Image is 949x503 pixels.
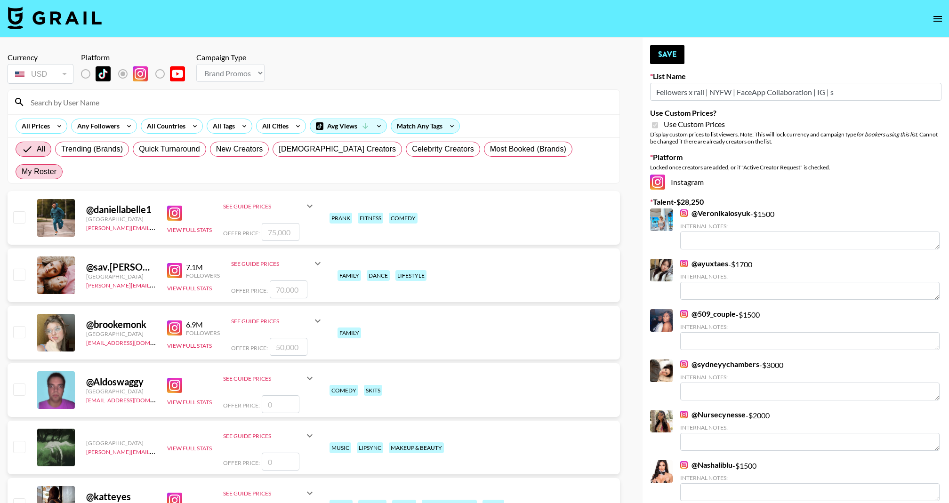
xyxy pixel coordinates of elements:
div: Platform [81,53,193,62]
input: 0 [262,395,299,413]
div: [GEOGRAPHIC_DATA] [86,216,156,223]
div: All Tags [207,119,237,133]
div: family [338,327,361,338]
div: USD [9,66,72,82]
img: Instagram [167,263,182,278]
button: View Full Stats [167,399,212,406]
img: Grail Talent [8,7,102,29]
div: @ Aldoswaggy [86,376,156,388]
a: [EMAIL_ADDRESS][DOMAIN_NAME] [86,395,181,404]
div: [GEOGRAPHIC_DATA] [86,330,156,337]
a: [EMAIL_ADDRESS][DOMAIN_NAME] [86,337,181,346]
span: All [37,144,45,155]
div: Internal Notes: [680,273,940,280]
div: - $ 3000 [680,359,940,400]
img: Instagram [680,209,688,217]
div: Campaign Type [196,53,265,62]
div: See Guide Prices [223,195,315,217]
button: View Full Stats [167,445,212,452]
span: [DEMOGRAPHIC_DATA] Creators [279,144,396,155]
img: Instagram [680,360,688,368]
div: - $ 1500 [680,208,940,249]
div: fitness [358,213,383,224]
img: Instagram [167,206,182,221]
div: 6.9M [186,320,220,329]
a: @sydneyychambers [680,359,759,369]
label: Use Custom Prices? [650,108,941,118]
img: Instagram [680,260,688,267]
div: Followers [186,329,220,336]
input: 70,000 [270,280,307,298]
div: [GEOGRAPHIC_DATA] [86,388,156,395]
img: YouTube [170,66,185,81]
label: Talent - $ 28,250 [650,197,941,207]
div: All Countries [141,119,187,133]
a: @509_couple [680,309,736,319]
div: List locked to Instagram. [81,64,193,84]
div: Internal Notes: [680,474,940,481]
div: @ brookemonk [86,319,156,330]
div: See Guide Prices [223,432,304,439]
div: Currency [8,53,73,62]
img: Instagram [680,461,688,469]
a: @ayuxtaes [680,259,728,268]
div: See Guide Prices [231,310,323,332]
div: [GEOGRAPHIC_DATA] [86,439,156,447]
div: Internal Notes: [680,424,940,431]
div: See Guide Prices [231,260,312,267]
input: 50,000 [270,338,307,356]
div: 7.1M [186,263,220,272]
img: Instagram [680,411,688,418]
input: 0 [262,453,299,471]
div: [GEOGRAPHIC_DATA] [86,273,156,280]
div: - $ 1500 [680,309,940,350]
div: See Guide Prices [223,375,304,382]
div: See Guide Prices [231,252,323,275]
img: Instagram [167,378,182,393]
span: Celebrity Creators [412,144,474,155]
button: View Full Stats [167,342,212,349]
div: @ sav.[PERSON_NAME] [86,261,156,273]
label: Platform [650,152,941,162]
button: View Full Stats [167,226,212,233]
input: Search by User Name [25,95,614,110]
span: New Creators [216,144,263,155]
button: Save [650,45,684,64]
div: prank [330,213,352,224]
input: 75,000 [262,223,299,241]
a: @Veronikalosyuk [680,208,750,218]
span: Offer Price: [223,459,260,466]
div: - $ 1500 [680,460,940,501]
div: Internal Notes: [680,323,940,330]
div: Currency is locked to USD [8,62,73,86]
a: [PERSON_NAME][EMAIL_ADDRESS][DOMAIN_NAME] [86,447,225,455]
div: Internal Notes: [680,223,940,230]
img: Instagram [650,175,665,190]
div: makeup & beauty [389,442,444,453]
div: comedy [330,385,358,396]
div: lipsync [357,442,383,453]
div: Followers [186,272,220,279]
div: Match Any Tags [391,119,459,133]
div: Instagram [650,175,941,190]
div: lifestyle [395,270,426,281]
div: See Guide Prices [223,367,315,390]
div: - $ 1700 [680,259,940,300]
a: [PERSON_NAME][EMAIL_ADDRESS][DOMAIN_NAME] [86,280,225,289]
div: Locked once creators are added, or if "Active Creator Request" is checked. [650,164,941,171]
div: @ daniellabelle1 [86,204,156,216]
div: See Guide Prices [223,424,315,447]
label: List Name [650,72,941,81]
span: My Roster [22,166,56,177]
img: Instagram [133,66,148,81]
button: open drawer [928,9,947,28]
div: See Guide Prices [231,318,312,325]
div: See Guide Prices [223,490,304,497]
span: Trending (Brands) [61,144,123,155]
div: music [330,442,351,453]
div: skits [364,385,382,396]
div: See Guide Prices [223,203,304,210]
span: Offer Price: [223,230,260,237]
div: Internal Notes: [680,374,940,381]
div: - $ 2000 [680,410,940,451]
